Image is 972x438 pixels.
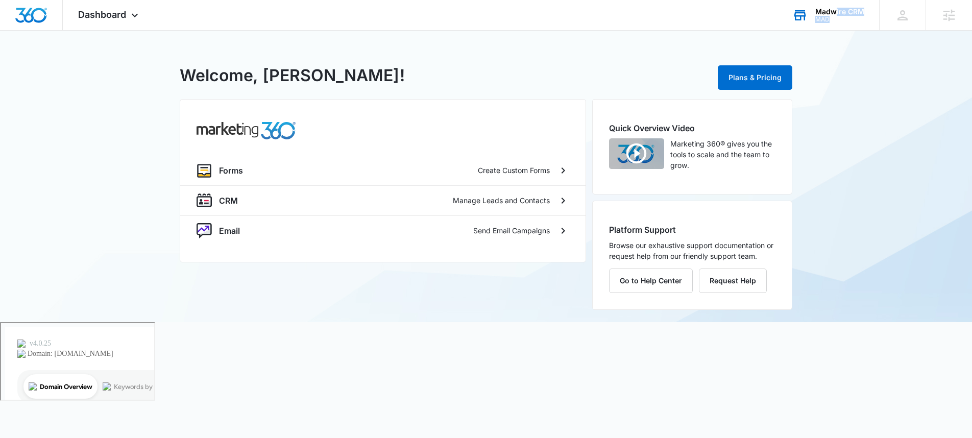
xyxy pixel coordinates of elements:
a: Request Help [699,276,767,285]
div: account id [815,16,864,23]
img: tab_domain_overview_orange.svg [28,59,36,67]
div: Keywords by Traffic [113,60,172,67]
img: tab_keywords_by_traffic_grey.svg [102,59,110,67]
p: Email [219,225,240,237]
img: common.products.marketing.title [197,122,296,139]
div: account name [815,8,864,16]
a: Plans & Pricing [718,73,792,82]
h2: Quick Overview Video [609,122,775,134]
a: formsFormsCreate Custom Forms [180,156,586,185]
a: Go to Help Center [609,276,699,285]
p: Manage Leads and Contacts [453,195,550,206]
p: Browse our exhaustive support documentation or request help from our friendly support team. [609,240,775,261]
img: website_grey.svg [16,27,25,35]
p: Forms [219,164,243,177]
img: crm [197,193,212,208]
a: nurtureEmailSend Email Campaigns [180,215,586,246]
span: Dashboard [78,9,126,20]
img: Quick Overview Video [609,138,664,169]
img: logo_orange.svg [16,16,25,25]
div: Domain: [DOMAIN_NAME] [27,27,112,35]
img: nurture [197,223,212,238]
h2: Platform Support [609,224,775,236]
button: Go to Help Center [609,269,693,293]
a: crmCRMManage Leads and Contacts [180,185,586,215]
div: v 4.0.25 [29,16,50,25]
p: CRM [219,194,238,207]
p: Send Email Campaigns [473,225,550,236]
div: Domain Overview [39,60,91,67]
p: Marketing 360® gives you the tools to scale and the team to grow. [670,138,775,171]
button: Plans & Pricing [718,65,792,90]
img: forms [197,163,212,178]
h1: Welcome, [PERSON_NAME]! [180,63,405,88]
button: Request Help [699,269,767,293]
p: Create Custom Forms [478,165,550,176]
